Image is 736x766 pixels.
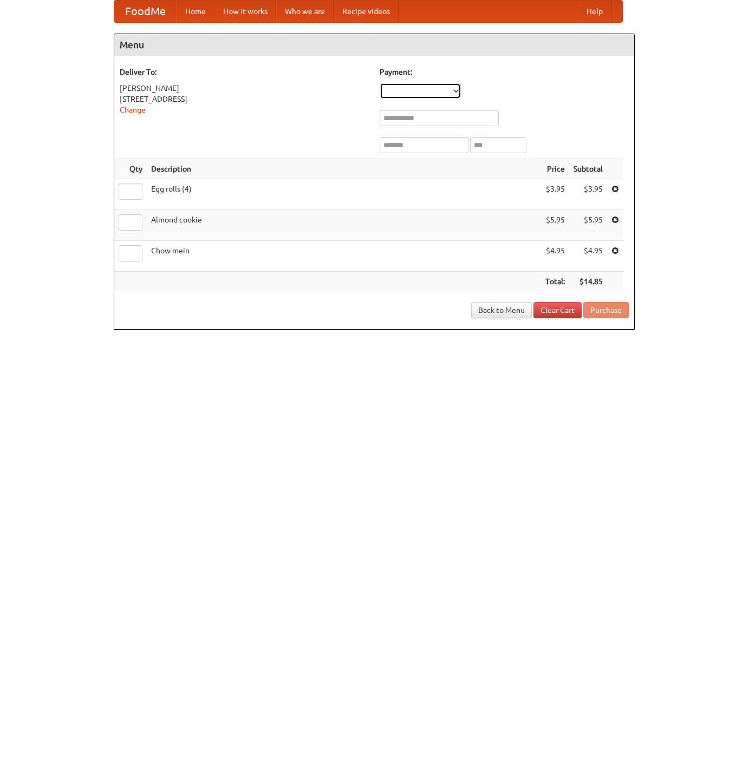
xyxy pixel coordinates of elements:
th: Qty [114,159,147,179]
a: Help [578,1,611,22]
button: Purchase [583,302,629,318]
a: Clear Cart [533,302,582,318]
a: Change [120,106,146,114]
th: Description [147,159,541,179]
h4: Menu [114,34,634,56]
td: $5.95 [541,210,569,241]
td: $3.95 [569,179,607,210]
h5: Deliver To: [120,67,369,77]
a: FoodMe [114,1,177,22]
a: Back to Menu [471,302,532,318]
td: $4.95 [541,241,569,272]
td: $5.95 [569,210,607,241]
a: Home [177,1,214,22]
td: $4.95 [569,241,607,272]
a: Who we are [276,1,334,22]
td: Chow mein [147,241,541,272]
a: How it works [214,1,276,22]
div: [STREET_ADDRESS] [120,94,369,104]
td: $3.95 [541,179,569,210]
th: $14.85 [569,272,607,292]
td: Almond cookie [147,210,541,241]
a: Recipe videos [334,1,399,22]
div: [PERSON_NAME] [120,83,369,94]
th: Total: [541,272,569,292]
th: Price [541,159,569,179]
th: Subtotal [569,159,607,179]
h5: Payment: [380,67,629,77]
td: Egg rolls (4) [147,179,541,210]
